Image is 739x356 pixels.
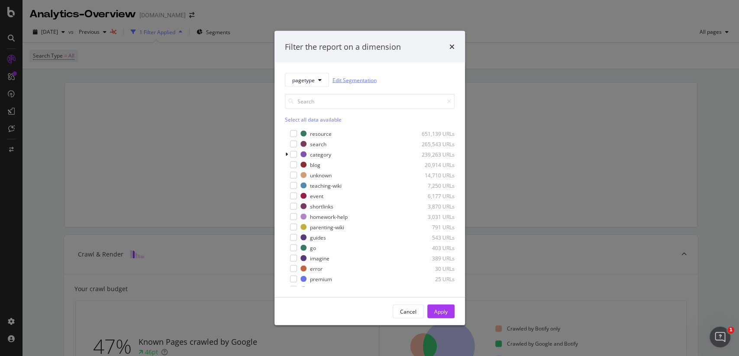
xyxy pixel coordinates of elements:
[310,192,323,199] div: event
[310,213,348,220] div: homework-help
[393,305,424,318] button: Cancel
[310,151,331,158] div: category
[412,234,455,241] div: 543 URLs
[310,140,326,148] div: search
[285,41,401,52] div: Filter the report on a dimension
[412,285,455,293] div: 22 URLs
[412,223,455,231] div: 791 URLs
[285,94,455,109] input: Search
[400,308,416,315] div: Cancel
[310,182,342,189] div: teaching-wiki
[412,192,455,199] div: 6,177 URLs
[710,327,730,347] iframe: Intercom live chat
[412,275,455,282] div: 25 URLs
[332,75,377,84] a: Edit Segmentation
[310,234,326,241] div: guides
[310,130,332,137] div: resource
[310,202,333,210] div: shortlinks
[412,182,455,189] div: 7,250 URLs
[310,244,316,251] div: go
[310,285,314,293] div: ai
[412,265,455,272] div: 30 URLs
[412,171,455,179] div: 14,710 URLs
[412,202,455,210] div: 3,870 URLs
[285,73,329,87] button: pagetype
[412,140,455,148] div: 265,543 URLs
[412,151,455,158] div: 239,263 URLs
[412,244,455,251] div: 403 URLs
[310,223,344,231] div: parenting-wiki
[412,161,455,168] div: 20,914 URLs
[310,275,332,282] div: premium
[449,41,455,52] div: times
[310,254,329,262] div: imagine
[274,31,465,325] div: modal
[727,327,734,334] span: 1
[412,130,455,137] div: 651,139 URLs
[412,213,455,220] div: 3,031 URLs
[310,171,332,179] div: unknown
[285,116,455,123] div: Select all data available
[310,265,323,272] div: error
[434,308,448,315] div: Apply
[310,161,320,168] div: blog
[427,305,455,318] button: Apply
[292,76,315,83] span: pagetype
[412,254,455,262] div: 389 URLs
